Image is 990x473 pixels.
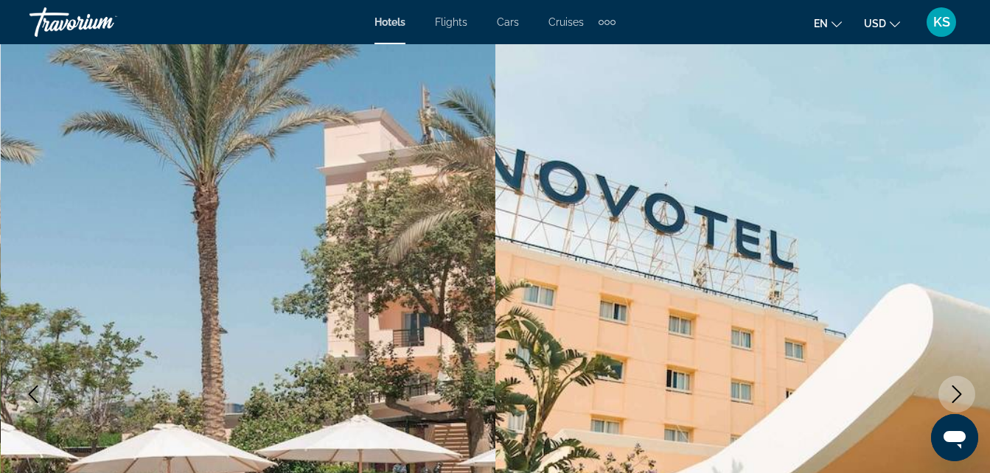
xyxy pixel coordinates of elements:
[435,16,467,28] a: Flights
[814,18,828,29] span: en
[864,18,886,29] span: USD
[938,376,975,413] button: Next image
[15,376,52,413] button: Previous image
[548,16,584,28] a: Cruises
[374,16,405,28] a: Hotels
[864,13,900,34] button: Change currency
[814,13,842,34] button: Change language
[922,7,961,38] button: User Menu
[599,10,616,34] button: Extra navigation items
[29,3,177,41] a: Travorium
[933,15,950,29] span: KS
[931,414,978,461] iframe: Кнопка запуска окна обмена сообщениями
[497,16,519,28] a: Cars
